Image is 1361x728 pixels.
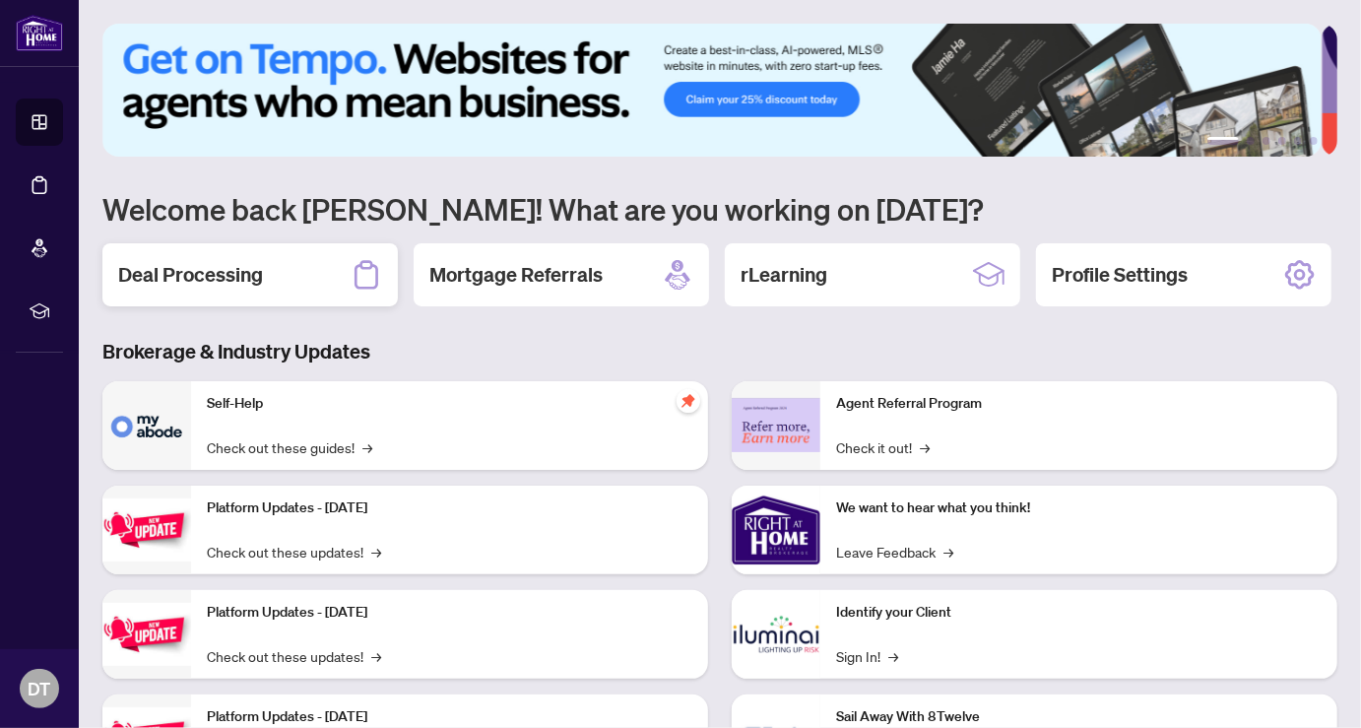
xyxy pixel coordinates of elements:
h2: Profile Settings [1052,261,1188,289]
p: We want to hear what you think! [836,497,1322,519]
span: → [371,645,381,667]
a: Sign In!→ [836,645,898,667]
span: → [371,541,381,563]
h1: Welcome back [PERSON_NAME]! What are you working on [DATE]? [102,190,1337,228]
h2: rLearning [741,261,827,289]
p: Platform Updates - [DATE] [207,497,692,519]
p: Self-Help [207,393,692,415]
a: Check it out!→ [836,436,930,458]
h2: Mortgage Referrals [429,261,603,289]
p: Platform Updates - [DATE] [207,602,692,624]
button: 1 [1207,137,1239,145]
h3: Brokerage & Industry Updates [102,338,1337,365]
h2: Deal Processing [118,261,263,289]
p: Sail Away With 8Twelve [836,706,1322,728]
span: pushpin [677,389,700,413]
span: → [943,541,953,563]
a: Check out these updates!→ [207,645,381,667]
img: We want to hear what you think! [732,486,820,574]
button: 3 [1263,137,1270,145]
button: Open asap [1282,659,1341,718]
a: Leave Feedback→ [836,541,953,563]
span: → [362,436,372,458]
a: Check out these guides!→ [207,436,372,458]
button: 5 [1294,137,1302,145]
img: Platform Updates - July 21, 2025 [102,498,191,561]
img: Slide 0 [102,24,1322,157]
img: Self-Help [102,381,191,470]
img: Platform Updates - July 8, 2025 [102,603,191,665]
span: → [920,436,930,458]
img: Identify your Client [732,590,820,679]
span: → [888,645,898,667]
button: 6 [1310,137,1318,145]
button: 2 [1247,137,1255,145]
p: Identify your Client [836,602,1322,624]
span: DT [29,675,51,702]
a: Check out these updates!→ [207,541,381,563]
p: Agent Referral Program [836,393,1322,415]
img: logo [16,15,63,51]
img: Agent Referral Program [732,398,820,452]
button: 4 [1278,137,1286,145]
p: Platform Updates - [DATE] [207,706,692,728]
